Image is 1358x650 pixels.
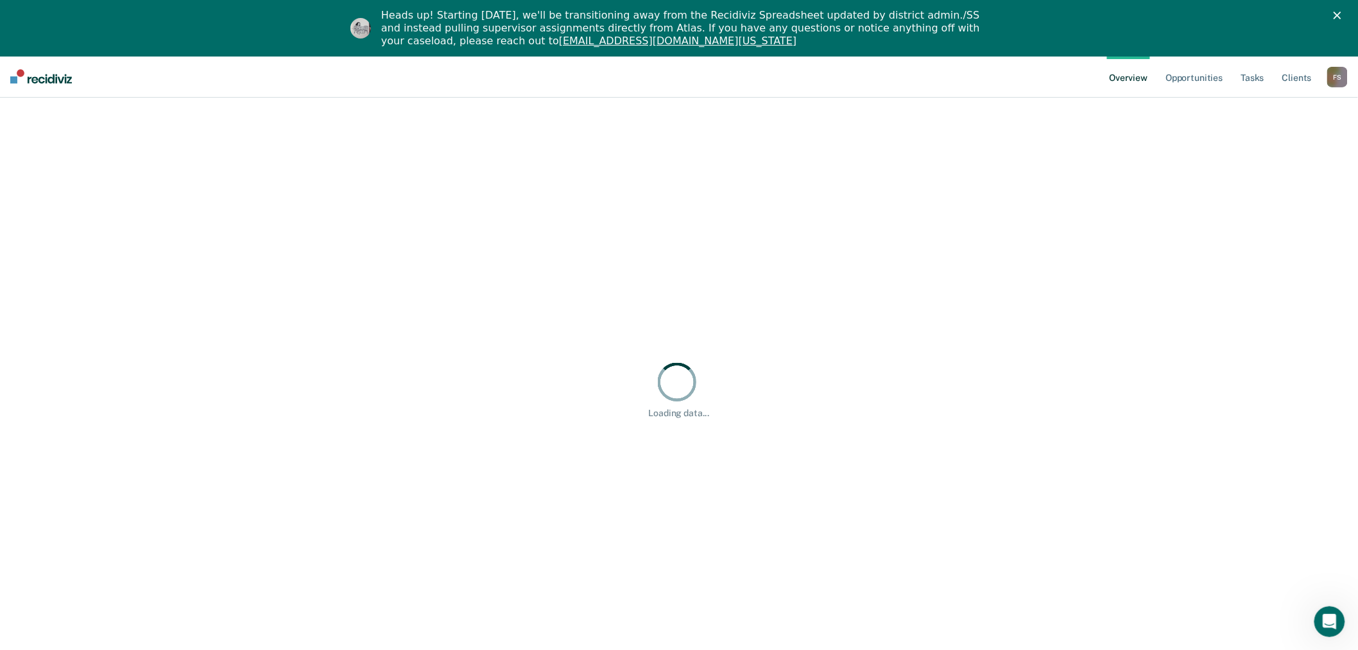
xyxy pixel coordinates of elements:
[381,9,987,48] div: Heads up! Starting [DATE], we'll be transitioning away from the Recidiviz Spreadsheet updated by ...
[1163,56,1225,97] a: Opportunities
[1327,67,1348,87] button: FS
[1239,56,1267,97] a: Tasks
[1107,56,1151,97] a: Overview
[1327,67,1348,87] div: F S
[1314,606,1345,637] iframe: Intercom live chat
[1334,12,1346,19] div: Close
[10,69,72,83] img: Recidiviz
[649,408,710,419] div: Loading data...
[559,35,796,47] a: [EMAIL_ADDRESS][DOMAIN_NAME][US_STATE]
[1280,56,1314,97] a: Clients
[350,18,371,39] img: Profile image for Kim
